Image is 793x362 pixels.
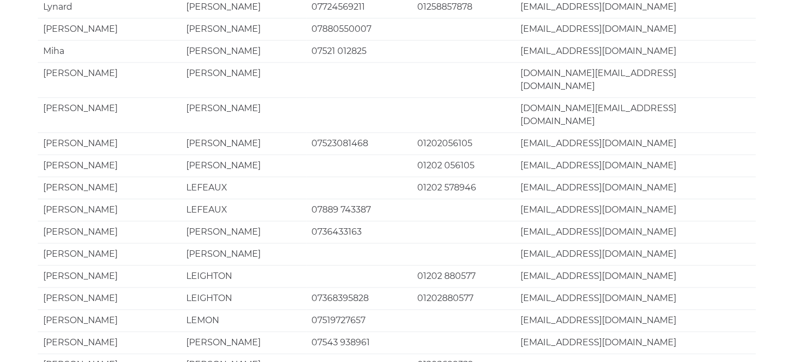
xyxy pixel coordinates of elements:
td: [PERSON_NAME] [38,199,181,221]
td: [PERSON_NAME] [181,243,306,265]
td: LEIGHTON [181,287,306,309]
td: [PERSON_NAME] [181,221,306,243]
td: [PERSON_NAME] [38,221,181,243]
td: [EMAIL_ADDRESS][DOMAIN_NAME] [515,287,755,309]
td: 01202 880577 [412,265,515,287]
td: [PERSON_NAME] [38,176,181,199]
td: LEIGHTON [181,265,306,287]
td: [PERSON_NAME] [38,309,181,331]
td: [DOMAIN_NAME][EMAIL_ADDRESS][DOMAIN_NAME] [515,62,755,97]
td: 07523081468 [306,132,412,154]
td: 0736433163 [306,221,412,243]
td: [EMAIL_ADDRESS][DOMAIN_NAME] [515,154,755,176]
td: [PERSON_NAME] [38,62,181,97]
td: 07889 743387 [306,199,412,221]
td: [PERSON_NAME] [181,132,306,154]
td: [DOMAIN_NAME][EMAIL_ADDRESS][DOMAIN_NAME] [515,97,755,132]
td: Miha [38,40,181,62]
td: [PERSON_NAME] [181,331,306,353]
td: 01202880577 [412,287,515,309]
td: [PERSON_NAME] [38,154,181,176]
td: [PERSON_NAME] [181,62,306,97]
td: 07519727657 [306,309,412,331]
td: [EMAIL_ADDRESS][DOMAIN_NAME] [515,40,755,62]
td: [PERSON_NAME] [181,40,306,62]
td: [PERSON_NAME] [38,265,181,287]
td: [EMAIL_ADDRESS][DOMAIN_NAME] [515,243,755,265]
td: [PERSON_NAME] [38,18,181,40]
td: [PERSON_NAME] [181,18,306,40]
td: [EMAIL_ADDRESS][DOMAIN_NAME] [515,221,755,243]
td: LEFEAUX [181,199,306,221]
td: 01202 056105 [412,154,515,176]
td: 01202 578946 [412,176,515,199]
td: 07368395828 [306,287,412,309]
td: 07521 012825 [306,40,412,62]
td: 07543 938961 [306,331,412,353]
td: [PERSON_NAME] [181,154,306,176]
td: LEMON [181,309,306,331]
td: [EMAIL_ADDRESS][DOMAIN_NAME] [515,331,755,353]
td: [EMAIL_ADDRESS][DOMAIN_NAME] [515,176,755,199]
td: [EMAIL_ADDRESS][DOMAIN_NAME] [515,309,755,331]
td: [PERSON_NAME] [38,287,181,309]
td: [PERSON_NAME] [38,331,181,353]
td: [EMAIL_ADDRESS][DOMAIN_NAME] [515,18,755,40]
td: LEFEAUX [181,176,306,199]
td: 07880550007 [306,18,412,40]
td: [PERSON_NAME] [38,97,181,132]
td: [EMAIL_ADDRESS][DOMAIN_NAME] [515,132,755,154]
td: [EMAIL_ADDRESS][DOMAIN_NAME] [515,265,755,287]
td: [PERSON_NAME] [38,132,181,154]
td: [PERSON_NAME] [181,97,306,132]
td: 01202056105 [412,132,515,154]
td: [PERSON_NAME] [38,243,181,265]
td: [EMAIL_ADDRESS][DOMAIN_NAME] [515,199,755,221]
